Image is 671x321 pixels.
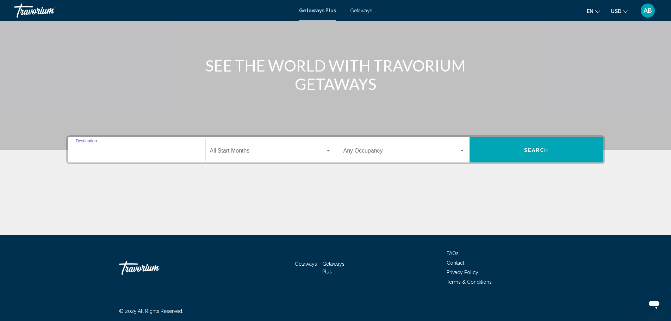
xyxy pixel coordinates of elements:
[119,308,183,314] span: © 2025 All Rights Reserved.
[524,147,549,153] span: Search
[350,8,372,13] a: Getaways
[14,4,292,18] a: Travorium
[470,137,603,162] button: Search
[639,3,657,18] button: User Menu
[587,8,594,14] span: en
[119,257,190,278] a: Travorium
[644,7,652,14] span: AB
[611,6,628,16] button: Change currency
[447,270,478,275] a: Privacy Policy
[611,8,621,14] span: USD
[295,261,317,267] a: Getaways
[68,137,603,162] div: Search widget
[447,260,464,266] a: Contact
[299,8,336,13] a: Getaways Plus
[447,251,459,256] a: FAQs
[447,279,492,285] a: Terms & Conditions
[204,56,468,93] h1: SEE THE WORLD WITH TRAVORIUM GETAWAYS
[587,6,600,16] button: Change language
[322,261,344,274] a: Getaways Plus
[643,293,665,315] iframe: Button to launch messaging window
